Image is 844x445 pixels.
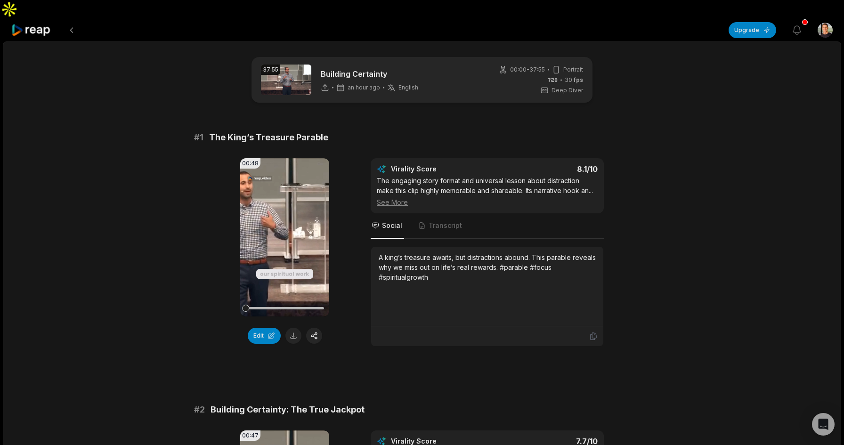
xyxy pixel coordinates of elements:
[565,76,583,84] span: 30
[348,84,380,91] span: an hour ago
[729,22,776,38] button: Upgrade
[240,158,329,316] video: Your browser does not support mp4 format.
[398,84,418,91] span: English
[574,76,583,83] span: fps
[497,164,598,174] div: 8.1 /10
[371,213,604,239] nav: Tabs
[211,403,365,416] span: Building Certainty: The True Jackpot
[510,65,545,74] span: 00:00 - 37:55
[194,131,203,144] span: # 1
[379,252,596,282] div: A king’s treasure awaits, but distractions abound. This parable reveals why we miss out on life’s...
[563,65,583,74] span: Portrait
[382,221,402,230] span: Social
[209,131,328,144] span: The King’s Treasure Parable
[377,197,598,207] div: See More
[261,65,280,75] div: 37:55
[391,164,492,174] div: Virality Score
[248,328,281,344] button: Edit
[552,86,583,95] span: Deep Diver
[812,413,835,436] div: Open Intercom Messenger
[429,221,462,230] span: Transcript
[377,176,598,207] div: The engaging story format and universal lesson about distraction make this clip highly memorable ...
[194,403,205,416] span: # 2
[321,68,418,80] p: Building Certainty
